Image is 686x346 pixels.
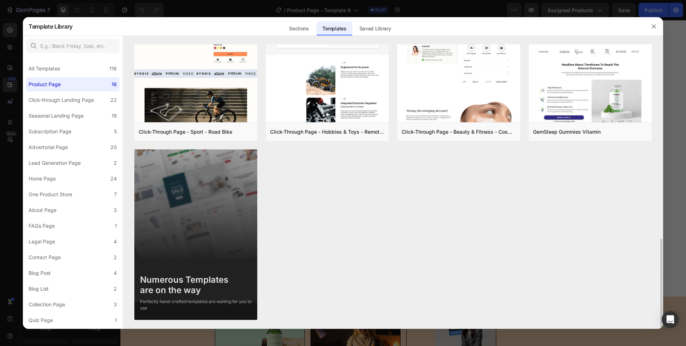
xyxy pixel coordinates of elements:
div: Blog List [29,285,49,293]
div: Lead Generation Page [29,159,81,167]
div: 5 [114,127,117,136]
div: Seasonal Landing Page [29,112,84,120]
div: FAQs Page [29,222,55,230]
div: Saved Library [354,21,397,36]
div: Home Page [29,174,56,183]
img: gempages_539117088627754116-ad085a66-57bc-4109-8399-ddf96e6ff951.webp [95,26,471,249]
div: 7 [114,190,117,199]
div: Click-Through Page - Sport - Road Bike [139,128,232,136]
div: Contact Page [29,253,61,262]
div: 116 [109,64,117,73]
div: Sections [283,21,314,36]
div: 3 [114,300,117,309]
div: 20 [110,143,117,152]
div: One Product Store [29,190,72,199]
div: 1 [115,316,117,325]
div: Click-Through Page - Hobbies & Toys - Remote Racer Car [270,128,384,136]
div: Quiz Page [29,316,53,325]
div: 1 [115,222,117,230]
button: Dot [281,255,285,259]
div: Product Page [29,80,61,89]
div: 19 [111,112,117,120]
div: 2 [114,159,117,167]
div: 22 [110,96,117,104]
div: Click-Through Page - Beauty & Fitness - Cosmetic [402,128,516,136]
div: Open Intercom Messenger [662,311,679,328]
input: E.g.: Black Friday, Sale, etc. [26,39,120,53]
div: Advertorial Page [29,143,68,152]
div: 24 [110,174,117,183]
div: GemSleep Gummies Vitamin [533,128,601,136]
div: Legal Page [29,237,55,246]
button: Carousel Back Arrow [70,128,90,148]
div: All Templates [29,64,60,73]
img: gempages_539117088627754116-ad085a66-57bc-4109-8399-ddf96e6ff951.webp [95,288,184,341]
h2: Template Library [29,17,73,36]
div: Templates [317,21,352,36]
button: Carousel Next Arrow [476,128,496,148]
div: 4 [114,269,117,277]
div: About Page [29,206,56,214]
div: 2 [114,253,117,262]
div: Blog Post [29,269,51,277]
div: 3 [114,206,117,214]
div: Click-through Landing Page [29,96,94,104]
div: 4 [114,237,117,246]
div: Perfectly hand-crafted templates are waiting for you to use [140,298,252,311]
div: Collection Page [29,300,65,309]
div: Subscription Page [29,127,71,136]
div: 2 [114,285,117,293]
div: Numerous Templates are on the way [140,275,252,296]
div: 16 [111,80,117,89]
